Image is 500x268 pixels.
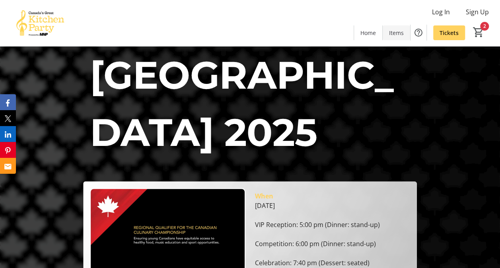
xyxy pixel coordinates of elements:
span: Sign Up [466,7,489,17]
button: Cart [471,25,486,39]
button: Sign Up [459,6,495,18]
button: Help [411,25,426,41]
div: When [255,191,273,201]
div: [DATE] VIP Reception: 5:00 pm (Dinner: stand-up) Competition: 6:00 pm (Dinner: stand-up) Celebrat... [255,201,410,268]
a: Items [383,25,410,40]
img: Canada’s Great Kitchen Party's Logo [5,3,76,43]
a: Tickets [433,25,465,40]
a: Home [354,25,382,40]
span: Home [360,29,376,37]
span: Items [389,29,404,37]
span: Tickets [440,29,459,37]
span: Log In [432,7,450,17]
button: Log In [426,6,456,18]
span: [GEOGRAPHIC_DATA] 2025 [89,52,393,155]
